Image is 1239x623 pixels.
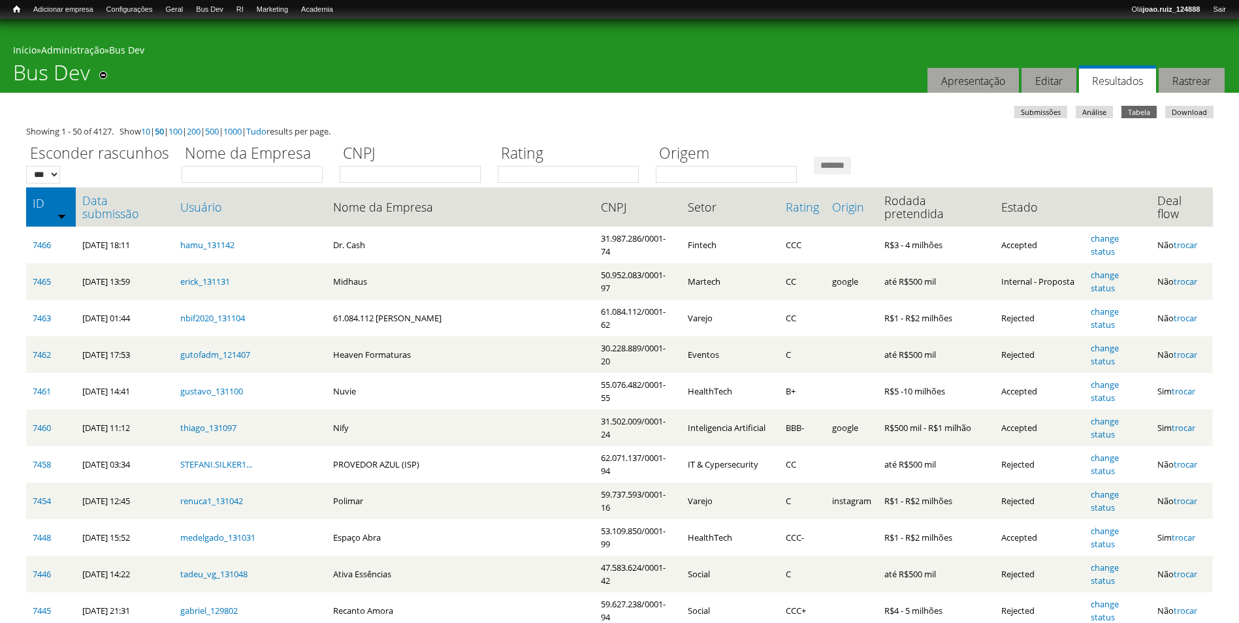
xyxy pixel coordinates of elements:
td: [DATE] 14:41 [76,373,174,409]
a: change status [1091,269,1119,294]
a: 7460 [33,422,51,434]
a: 1000 [223,125,242,137]
a: Tabela [1121,106,1157,118]
a: trocar [1174,495,1197,507]
a: Bus Dev [189,3,230,16]
a: trocar [1174,605,1197,616]
td: [DATE] 11:12 [76,409,174,446]
td: CCC [779,227,826,263]
td: R$1 - R$2 milhões [878,519,995,556]
th: Deal flow [1151,187,1213,227]
td: Accepted [995,227,1084,263]
td: Inteligencia Artificial [681,409,779,446]
td: Não [1151,483,1213,519]
td: Polimar [327,483,595,519]
td: HealthTech [681,373,779,409]
td: Social [681,556,779,592]
a: change status [1091,379,1119,404]
a: nbif2020_131104 [180,312,245,324]
th: Estado [995,187,1084,227]
td: R$1 - R$2 milhões [878,483,995,519]
td: B+ [779,373,826,409]
a: 7448 [33,532,51,543]
td: Ativa Essências [327,556,595,592]
td: Sim [1151,373,1213,409]
th: Rodada pretendida [878,187,995,227]
td: 31.987.286/0001-74 [594,227,681,263]
a: change status [1091,598,1119,623]
a: 7446 [33,568,51,580]
a: trocar [1174,276,1197,287]
a: change status [1091,452,1119,477]
a: change status [1091,342,1119,367]
a: Submissões [1014,106,1067,118]
td: HealthTech [681,519,779,556]
td: CCC- [779,519,826,556]
td: Não [1151,336,1213,373]
th: CNPJ [594,187,681,227]
span: Início [13,5,20,14]
a: Início [13,44,37,56]
td: Rejected [995,336,1084,373]
a: Sair [1206,3,1232,16]
a: 7463 [33,312,51,324]
h1: Bus Dev [13,60,90,93]
div: Showing 1 - 50 of 4127. Show | | | | | | results per page. [26,125,1213,138]
td: Varejo [681,483,779,519]
a: Geral [159,3,189,16]
td: [DATE] 13:59 [76,263,174,300]
a: Marketing [250,3,295,16]
a: 10 [141,125,150,137]
a: gustavo_131100 [180,385,243,397]
td: R$1 - R$2 milhões [878,300,995,336]
td: Não [1151,446,1213,483]
td: IT & Cypersecurity [681,446,779,483]
td: [DATE] 01:44 [76,300,174,336]
td: Não [1151,300,1213,336]
a: change status [1091,525,1119,550]
a: trocar [1174,312,1197,324]
a: medelgado_131031 [180,532,255,543]
td: Rejected [995,300,1084,336]
a: Bus Dev [109,44,144,56]
th: Setor [681,187,779,227]
td: Nuvie [327,373,595,409]
td: google [826,263,878,300]
a: thiago_131097 [180,422,236,434]
td: 61.084.112/0001-62 [594,300,681,336]
td: Accepted [995,519,1084,556]
td: CC [779,300,826,336]
a: RI [230,3,250,16]
a: trocar [1172,532,1195,543]
td: Não [1151,556,1213,592]
td: até R$500 mil [878,556,995,592]
a: Editar [1022,68,1076,93]
label: Esconder rascunhos [26,142,173,166]
td: C [779,556,826,592]
td: [DATE] 12:45 [76,483,174,519]
td: google [826,409,878,446]
a: Apresentação [927,68,1019,93]
td: 31.502.009/0001-24 [594,409,681,446]
a: 7462 [33,349,51,360]
a: Tudo [246,125,266,137]
a: change status [1091,488,1119,513]
a: change status [1091,232,1119,257]
td: Não [1151,263,1213,300]
td: R$500 mil - R$1 milhão [878,409,995,446]
a: 500 [205,125,219,137]
th: Nome da Empresa [327,187,595,227]
td: R$3 - 4 milhões [878,227,995,263]
a: change status [1091,306,1119,330]
a: Administração [41,44,105,56]
td: CC [779,446,826,483]
td: 50.952.083/0001-97 [594,263,681,300]
a: trocar [1172,385,1195,397]
td: 55.076.482/0001-55 [594,373,681,409]
a: Adicionar empresa [27,3,100,16]
td: 30.228.889/0001-20 [594,336,681,373]
a: Rating [786,200,819,214]
label: Origem [656,142,805,166]
a: erick_131131 [180,276,230,287]
td: Espaço Abra [327,519,595,556]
